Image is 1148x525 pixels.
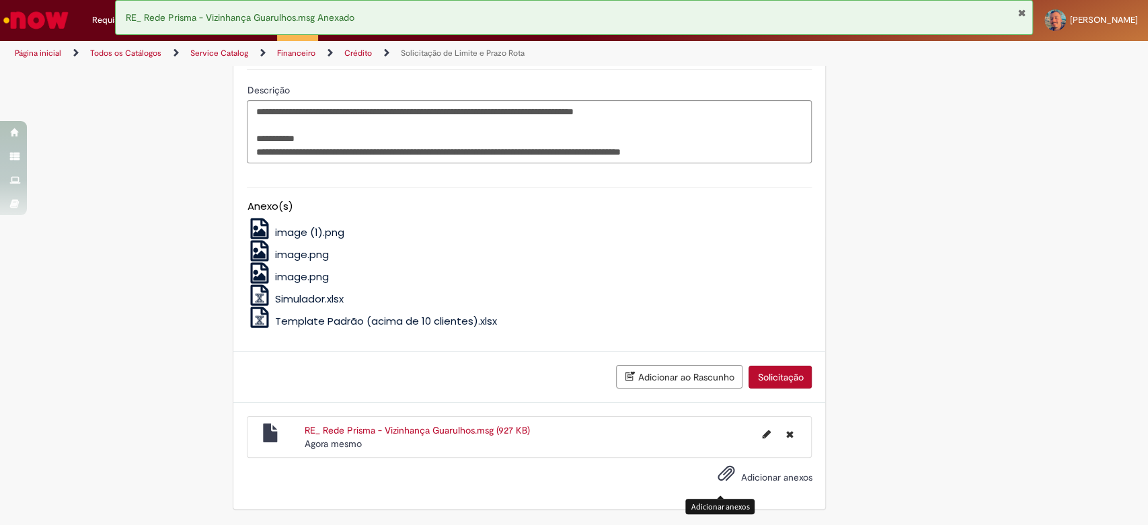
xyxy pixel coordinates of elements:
[305,424,530,436] a: RE_ Rede Prisma - Vizinhança Guarulhos.msg (927 KB)
[275,270,329,284] span: image.png
[344,48,372,58] a: Crédito
[15,48,61,58] a: Página inicial
[90,48,161,58] a: Todos os Catálogos
[749,366,812,389] button: Solicitação
[10,41,755,66] ul: Trilhas de página
[92,13,139,27] span: Requisições
[305,438,362,450] span: Agora mesmo
[777,423,801,445] button: Excluir RE_ Rede Prisma - Vizinhança Guarulhos.msg
[275,225,344,239] span: image (1).png
[247,247,329,261] a: image.png
[275,247,329,261] span: image.png
[126,11,354,24] span: RE_ Rede Prisma - Vizinhança Guarulhos.msg Anexado
[1017,7,1026,18] button: Fechar Notificação
[190,48,248,58] a: Service Catalog
[1,7,71,34] img: ServiceNow
[401,48,525,58] a: Solicitação de Limite e Prazo Rota
[247,270,329,284] a: image.png
[275,292,344,306] span: Simulador.xlsx
[247,292,344,306] a: Simulador.xlsx
[275,314,497,328] span: Template Padrão (acima de 10 clientes).xlsx
[305,438,362,450] time: 29/08/2025 17:37:39
[616,365,742,389] button: Adicionar ao Rascunho
[754,423,778,445] button: Editar nome de arquivo RE_ Rede Prisma - Vizinhança Guarulhos.msg
[247,201,812,212] h5: Anexo(s)
[247,314,497,328] a: Template Padrão (acima de 10 clientes).xlsx
[685,499,755,514] div: Adicionar anexos
[277,48,315,58] a: Financeiro
[247,225,344,239] a: image (1).png
[1070,14,1138,26] span: [PERSON_NAME]
[247,100,812,163] textarea: Descrição
[247,84,292,96] span: Descrição
[714,461,738,492] button: Adicionar anexos
[740,471,812,483] span: Adicionar anexos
